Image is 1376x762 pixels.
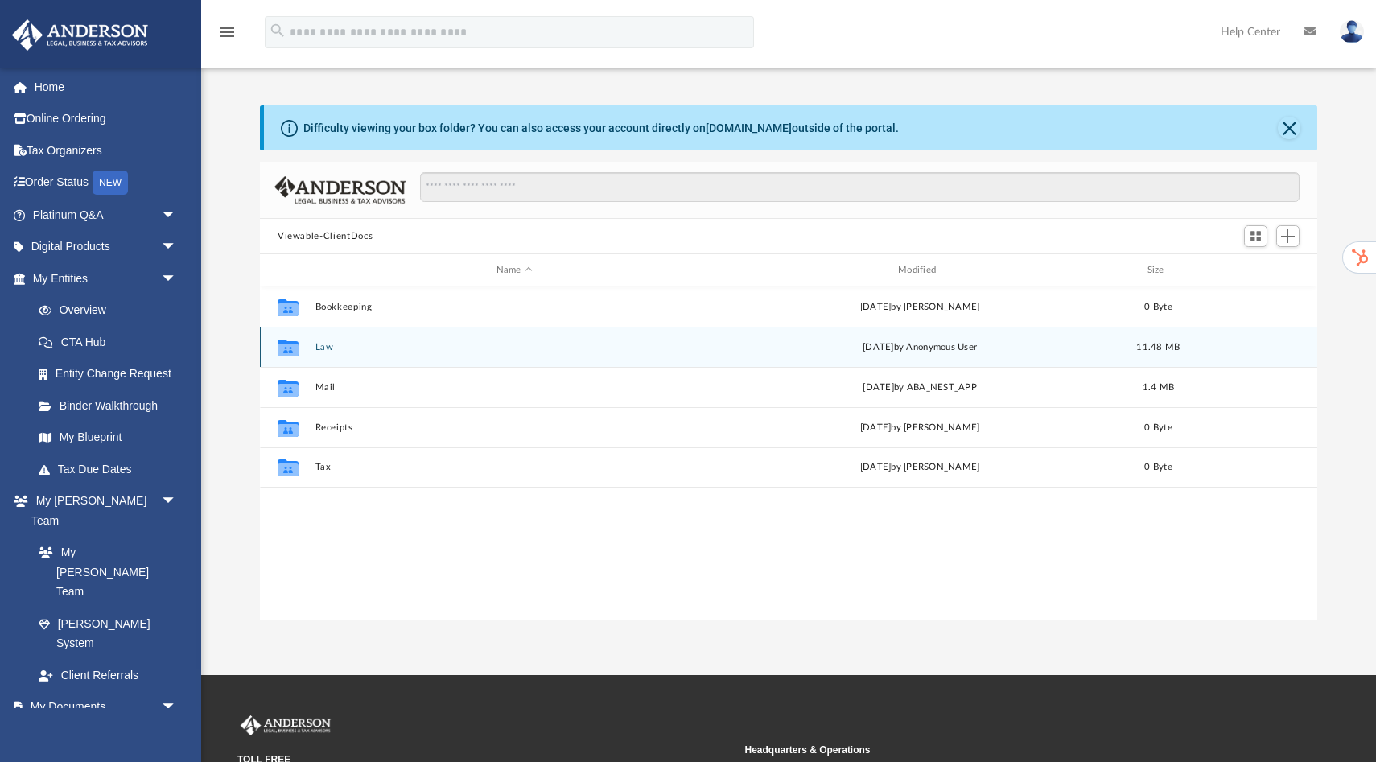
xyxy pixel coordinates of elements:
span: arrow_drop_down [161,262,193,295]
span: 0 Byte [1144,463,1172,472]
a: Tax Due Dates [23,453,201,485]
a: Client Referrals [23,659,193,691]
div: [DATE] by [PERSON_NAME] [721,421,1119,435]
div: [DATE] by [PERSON_NAME] [721,300,1119,315]
button: Bookkeeping [315,302,714,312]
i: menu [217,23,237,42]
a: Digital Productsarrow_drop_down [11,231,201,263]
div: Name [315,263,714,278]
a: Platinum Q&Aarrow_drop_down [11,199,201,231]
span: arrow_drop_down [161,231,193,264]
a: My Entitiesarrow_drop_down [11,262,201,295]
div: [DATE] by ABA_NEST_APP [721,381,1119,395]
span: 0 Byte [1144,423,1172,432]
div: id [1197,263,1310,278]
input: Search files and folders [420,172,1300,203]
button: Mail [315,382,714,393]
span: arrow_drop_down [161,199,193,232]
span: 0 Byte [1144,303,1172,311]
img: Anderson Advisors Platinum Portal [237,715,334,736]
button: Add [1276,225,1300,248]
small: Headquarters & Operations [745,743,1242,757]
span: 11.48 MB [1136,343,1180,352]
button: Switch to Grid View [1244,225,1268,248]
div: NEW [93,171,128,195]
button: Law [315,342,714,352]
button: Receipts [315,422,714,433]
a: Home [11,71,201,103]
a: My [PERSON_NAME] Team [23,537,185,608]
span: 1.4 MB [1143,383,1175,392]
a: [DOMAIN_NAME] [706,122,792,134]
div: Size [1127,263,1191,278]
span: arrow_drop_down [161,691,193,724]
div: [DATE] by [PERSON_NAME] [721,460,1119,475]
button: Viewable-ClientDocs [278,229,373,244]
img: User Pic [1340,20,1364,43]
a: CTA Hub [23,326,201,358]
img: Anderson Advisors Platinum Portal [7,19,153,51]
a: menu [217,31,237,42]
a: Tax Organizers [11,134,201,167]
div: grid [260,286,1317,620]
a: Overview [23,295,201,327]
div: [DATE] by Anonymous User [721,340,1119,355]
i: search [269,22,286,39]
a: Entity Change Request [23,358,201,390]
a: My Blueprint [23,422,193,454]
button: Close [1278,117,1300,139]
button: Tax [315,462,714,472]
div: Modified [720,263,1119,278]
div: Difficulty viewing your box folder? You can also access your account directly on outside of the p... [303,120,899,137]
a: Order StatusNEW [11,167,201,200]
a: [PERSON_NAME] System [23,608,193,659]
span: arrow_drop_down [161,485,193,518]
a: My Documentsarrow_drop_down [11,691,193,723]
a: My [PERSON_NAME] Teamarrow_drop_down [11,485,193,537]
a: Online Ordering [11,103,201,135]
a: Binder Walkthrough [23,389,201,422]
div: id [267,263,307,278]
